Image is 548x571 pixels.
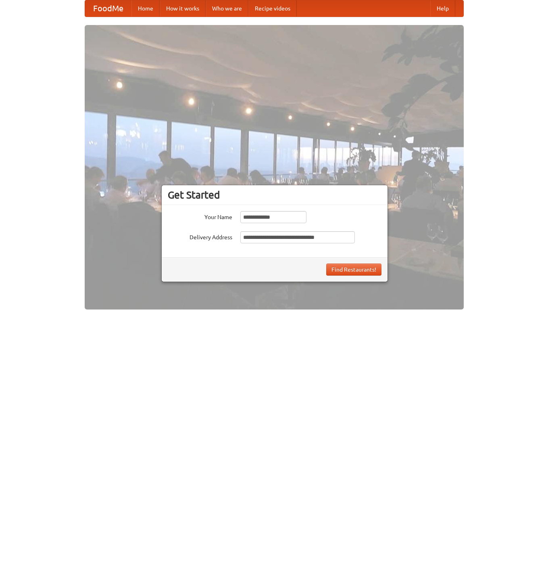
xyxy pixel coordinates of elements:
a: Who we are [206,0,248,17]
a: Help [430,0,455,17]
label: Delivery Address [168,231,232,241]
h3: Get Started [168,189,381,201]
a: How it works [160,0,206,17]
a: FoodMe [85,0,131,17]
label: Your Name [168,211,232,221]
a: Recipe videos [248,0,297,17]
button: Find Restaurants! [326,264,381,276]
a: Home [131,0,160,17]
